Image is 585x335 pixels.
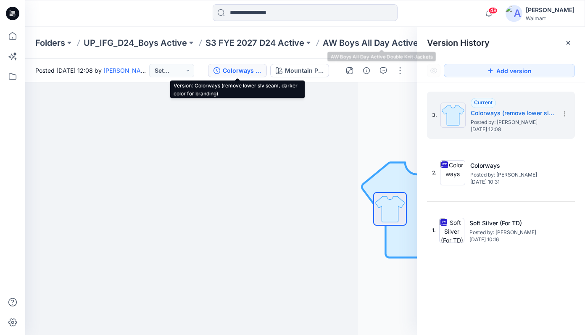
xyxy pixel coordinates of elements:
[471,127,555,132] span: [DATE] 12:08
[471,118,555,127] span: Posted by: Yunjin Chae
[470,171,554,179] span: Posted by: Yunjin Chae
[323,37,441,49] p: AW Boys All Day Active Double Knit Jackets
[526,5,574,15] div: [PERSON_NAME]
[474,99,493,106] span: Current
[223,66,261,75] div: Colorways (remove lower slv seam, darker color for branding)
[35,37,65,49] a: Folders
[440,103,466,128] img: Colorways (remove lower slv seam, darker color for branding)
[506,5,522,22] img: avatar
[488,7,498,14] span: 48
[440,160,465,185] img: Colorways
[470,179,554,185] span: [DATE] 10:31
[526,15,574,21] div: Walmart
[374,193,406,225] img: All colorways
[470,161,554,171] h5: Colorways
[84,37,187,49] a: UP_IFG_D24_Boys Active
[469,237,553,243] span: [DATE] 10:16
[469,218,553,228] h5: Soft Silver (For TD)
[270,64,329,77] button: Mountain Purple
[427,64,440,77] button: Show Hidden Versions
[432,111,437,119] span: 3.
[285,66,324,75] div: Mountain Purple
[208,64,267,77] button: Colorways (remove lower slv seam, darker color for branding)
[358,150,476,268] img: No Outline
[565,40,572,46] button: Close
[471,108,555,118] h5: Colorways (remove lower slv seam, darker color for branding)
[103,67,152,74] a: [PERSON_NAME]
[469,228,553,237] span: Posted by: Yunjin Chae
[35,66,149,75] span: Posted [DATE] 12:08 by
[432,169,437,177] span: 2.
[427,38,490,48] span: Version History
[206,37,304,49] a: S3 FYE 2027 D24 Active
[444,64,575,77] button: Add version
[439,218,464,243] img: Soft Silver (For TD)
[432,227,436,234] span: 1.
[360,64,373,77] button: Details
